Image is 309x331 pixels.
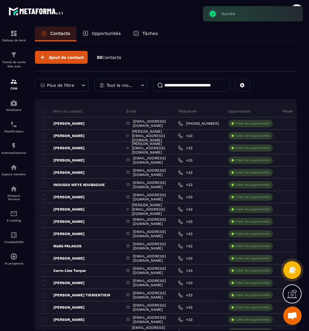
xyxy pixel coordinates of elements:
[41,256,85,261] p: [PERSON_NAME]
[2,87,26,90] p: CRM
[178,146,193,150] a: +33
[2,240,26,244] p: Comptabilité
[41,133,85,138] p: [PERSON_NAME]
[41,195,85,200] p: [PERSON_NAME]
[97,55,121,60] p: 50
[2,227,26,248] a: accountantaccountantComptabilité
[178,244,193,249] a: +33
[2,73,26,95] a: formationformationCRM
[2,138,26,159] a: automationsautomationsAutomatisations
[235,170,270,175] p: Créer des opportunités
[2,47,26,73] a: formationformationTunnel de vente Site web
[10,99,17,107] img: automations
[2,194,26,201] p: Réseaux Sociaux
[10,121,17,128] img: scheduler
[235,146,270,150] p: Créer des opportunités
[235,268,270,273] p: Créer des opportunités
[41,146,85,150] p: [PERSON_NAME]
[102,55,121,60] span: Contacts
[178,158,193,163] a: +33
[49,54,84,60] span: Ajout de contact
[178,256,193,261] a: +33
[127,27,164,41] a: Tâches
[228,109,250,114] p: Opportunité
[178,195,193,200] a: +33
[41,244,82,249] p: Maïté PALAGOS
[178,317,193,322] a: +33
[178,207,193,212] a: +33
[235,183,270,187] p: Créer des opportunités
[235,207,270,211] p: Créer des opportunités
[235,219,270,224] p: Créer des opportunités
[178,109,196,114] p: Téléphone
[41,231,85,236] p: [PERSON_NAME]
[106,83,134,87] p: Tout le monde
[283,306,302,325] div: Ouvrir le chat
[10,231,17,239] img: accountant
[178,305,193,310] a: +33
[47,83,74,87] p: Plus de filtre
[2,108,26,112] p: Webinaire
[2,173,26,176] p: Espace membre
[178,182,193,187] a: +33
[10,51,17,59] img: formation
[126,109,136,114] p: Email
[2,262,26,265] p: IA prospects
[10,253,17,260] img: automations
[9,6,64,17] img: logo
[2,130,26,133] p: Planificateur
[10,142,17,150] img: automations
[235,281,270,285] p: Créer des opportunités
[2,219,26,222] p: E-mailing
[41,280,85,285] p: [PERSON_NAME]
[178,231,193,236] a: +33
[35,51,88,64] button: Ajout de contact
[235,232,270,236] p: Créer des opportunités
[178,219,193,224] a: +33
[10,164,17,171] img: automations
[41,219,85,224] p: [PERSON_NAME]
[235,134,270,138] p: Créer des opportunités
[2,151,26,154] p: Automatisations
[41,207,85,212] p: [PERSON_NAME]
[2,205,26,227] a: emailemailE-mailing
[142,31,158,36] p: Tâches
[41,158,85,163] p: [PERSON_NAME]
[2,95,26,116] a: automationsautomationsWebinaire
[41,268,86,273] p: Carro-Line Torque
[10,185,17,192] img: social-network
[2,39,26,42] p: Tableau de bord
[76,27,127,41] a: Opportunités
[2,181,26,205] a: social-networksocial-networkRéseaux Sociaux
[2,60,26,69] p: Tunnel de vente Site web
[282,109,293,114] p: Phase
[178,121,219,126] a: [PHONE_NUMBER]
[178,268,193,273] a: +33
[2,116,26,138] a: schedulerschedulerPlanificateur
[235,158,270,162] p: Créer des opportunités
[10,30,17,37] img: formation
[41,305,85,310] p: [PERSON_NAME]
[178,170,193,175] a: +33
[235,305,270,310] p: Créer des opportunités
[235,121,270,126] p: Créer des opportunités
[92,31,121,36] p: Opportunités
[235,318,270,322] p: Créer des opportunités
[41,182,105,187] p: INOUSSA WEYE KOUBAGUIE
[235,293,270,297] p: Créer des opportunités
[35,27,76,41] a: Contacts
[235,244,270,248] p: Créer des opportunités
[178,280,193,285] a: +33
[235,195,270,199] p: Créer des opportunités
[2,159,26,181] a: automationsautomationsEspace membre
[50,31,70,36] p: Contacts
[41,317,85,322] p: [PERSON_NAME]
[41,293,110,298] p: [PERSON_NAME] TIERIENTIEW
[41,170,85,175] p: [PERSON_NAME]
[41,109,82,114] p: Nom du contact
[41,121,85,126] p: [PERSON_NAME]
[178,293,193,298] a: +33
[178,133,193,138] a: +33
[235,256,270,261] p: Créer des opportunités
[2,25,26,47] a: formationformationTableau de bord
